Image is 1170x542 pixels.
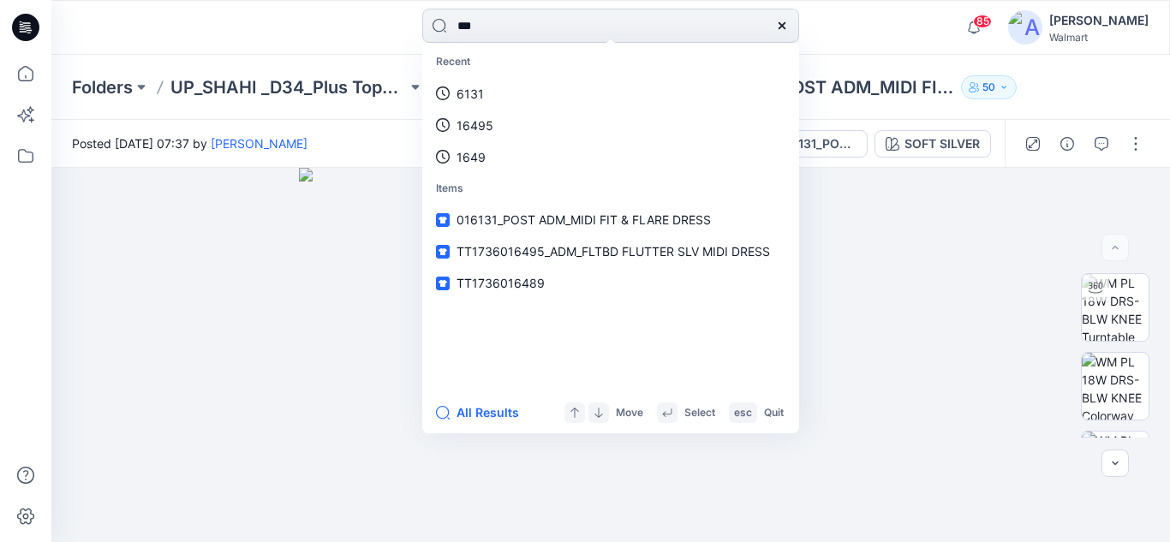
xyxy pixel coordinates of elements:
[299,168,922,542] img: eyJhbGciOiJIUzI1NiIsImtpZCI6IjAiLCJzbHQiOiJzZXMiLCJ0eXAiOiJKV1QifQ.eyJkYXRhIjp7InR5cGUiOiJzdG9yYW...
[457,116,493,134] p: 16495
[457,276,545,290] span: TT1736016489
[1082,274,1149,341] img: WM PL 18W DRS-BLW KNEE Turntable with Avatar
[426,141,796,173] a: 1649
[1082,353,1149,420] img: WM PL 18W DRS-BLW KNEE Colorway wo Avatar
[764,404,784,422] p: Quit
[426,267,796,299] a: TT1736016489
[982,78,995,97] p: 50
[426,235,796,267] a: TT1736016495_ADM_FLTBD FLUTTER SLV MIDI DRESS
[875,130,991,158] button: SOFT SILVER
[426,173,796,205] p: Items
[426,110,796,141] a: 16495
[778,134,857,153] div: 016131_POST ADM_MIDI FIT & FLARE DRESS
[72,75,133,99] a: Folders
[457,85,484,103] p: 6131
[734,404,752,422] p: esc
[457,244,770,259] span: TT1736016495_ADM_FLTBD FLUTTER SLV MIDI DRESS
[1008,10,1042,45] img: avatar
[748,130,868,158] button: 016131_POST ADM_MIDI FIT & FLARE DRESS
[426,204,796,235] a: 016131_POST ADM_MIDI FIT & FLARE DRESS
[1082,432,1149,498] img: WM PL 18W DRS-BLW KNEE Front wo Avatar
[170,75,407,99] a: UP_SHAHI _D34_Plus Tops and Dresses
[1049,10,1149,31] div: [PERSON_NAME]
[904,134,980,153] div: SOFT SILVER
[616,404,643,422] p: Move
[718,75,954,99] p: 016131_POST ADM_MIDI FIT & FLARE DRESS
[1049,31,1149,44] div: Walmart
[973,15,992,28] span: 85
[684,404,715,422] p: Select
[426,78,796,110] a: 6131
[457,212,711,227] span: 016131_POST ADM_MIDI FIT & FLARE DRESS
[426,46,796,78] p: Recent
[72,134,307,152] span: Posted [DATE] 07:37 by
[1054,130,1081,158] button: Details
[457,148,486,166] p: 1649
[211,136,307,151] a: [PERSON_NAME]
[961,75,1017,99] button: 50
[436,402,530,423] button: All Results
